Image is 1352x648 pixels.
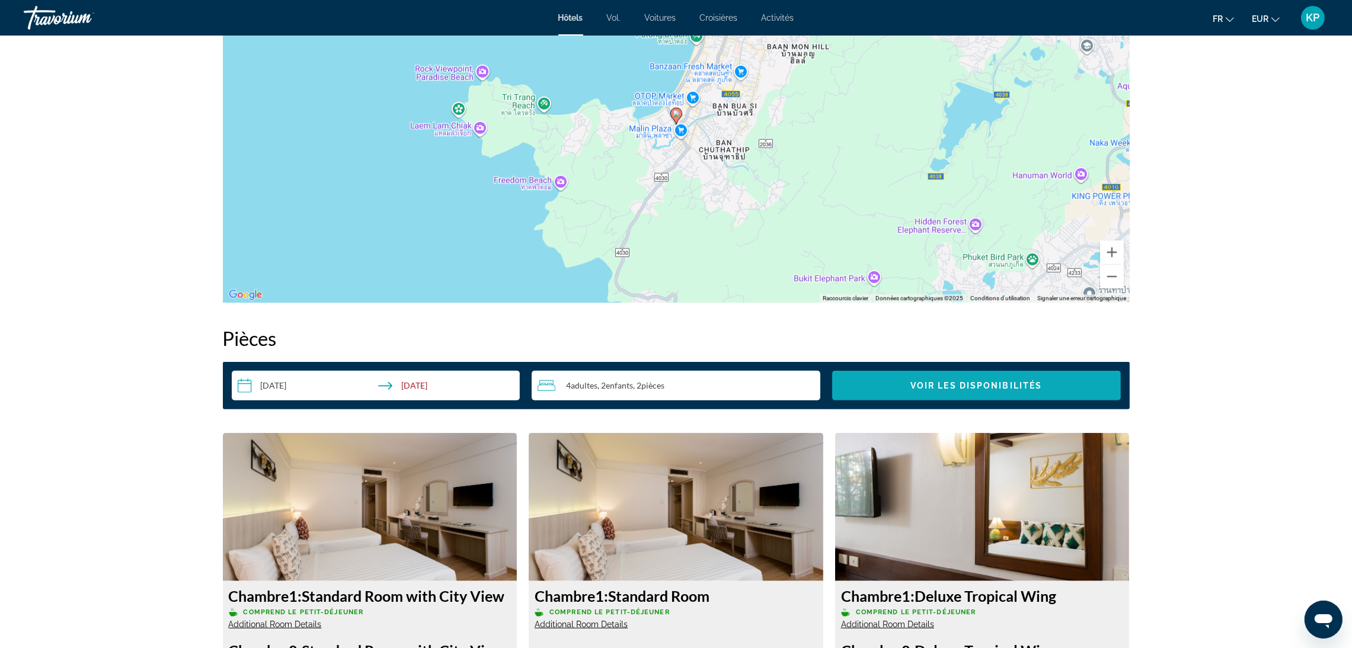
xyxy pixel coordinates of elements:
span: Comprend le petit-déjeuner [856,608,976,616]
font: KP [1306,11,1320,24]
button: Menu utilisateur [1297,5,1328,30]
button: Travelers: 4 adults, 2 children [532,371,820,400]
a: Travorium [24,2,142,33]
button: Zoom arrière [1100,265,1124,288]
h3: Standard Room with City View [229,587,512,605]
span: Additional Room Details [229,620,322,629]
span: Données cartographiques ©2025 [875,295,963,301]
a: Voitures [645,13,676,23]
button: Changer de langue [1213,10,1234,27]
font: EUR [1252,14,1268,24]
span: 1: [535,587,608,605]
img: 3c575738-1f43-4bb8-bc74-a5e71edc8dd1.jpeg [529,433,823,581]
img: Google [226,287,265,303]
span: Comprend le petit-déjeuner [549,608,670,616]
span: 1: [229,587,302,605]
img: 6adaa90c-a7bc-4b6b-a074-4bf6723b4c86.jpeg [835,433,1130,581]
span: Chambre [841,587,902,605]
span: Chambre [229,587,289,605]
span: 1: [841,587,915,605]
a: Vol. [607,13,621,23]
span: Chambre [535,587,595,605]
span: Additional Room Details [535,620,628,629]
h3: Standard Room [535,587,817,605]
h2: Pièces [223,326,1130,350]
button: Check-in date: Feb 14, 2026 Check-out date: Feb 18, 2026 [232,371,520,400]
button: Raccourcis clavier [823,294,868,303]
span: Additional Room Details [841,620,934,629]
iframe: Bouton de lancement de la fenêtre de messagerie [1305,601,1343,639]
a: Ouvrir cette zone dans Google Maps (dans une nouvelle fenêtre) [226,287,265,303]
span: 4 [566,381,597,390]
a: Signaler une erreur cartographique [1037,295,1126,301]
a: Croisières [700,13,738,23]
div: Search widget [232,371,1121,400]
a: Hôtels [558,13,583,23]
span: Enfants [606,380,633,390]
h3: Deluxe Tropical Wing [841,587,1124,605]
a: Conditions d'utilisation (s'ouvre dans un nouvel onglet) [970,295,1030,301]
a: Activités [762,13,794,23]
span: Comprend le petit-déjeuner [244,608,364,616]
span: Voir les disponibilités [910,381,1042,390]
button: Changer de devise [1252,10,1280,27]
button: Voir les disponibilités [832,371,1121,400]
button: Zoom avant [1100,240,1124,264]
span: , 2 [597,381,633,390]
span: pièces [641,380,664,390]
span: Adultes [571,380,597,390]
img: 3c575738-1f43-4bb8-bc74-a5e71edc8dd1.jpeg [223,433,517,581]
font: fr [1213,14,1223,24]
span: , 2 [633,381,664,390]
